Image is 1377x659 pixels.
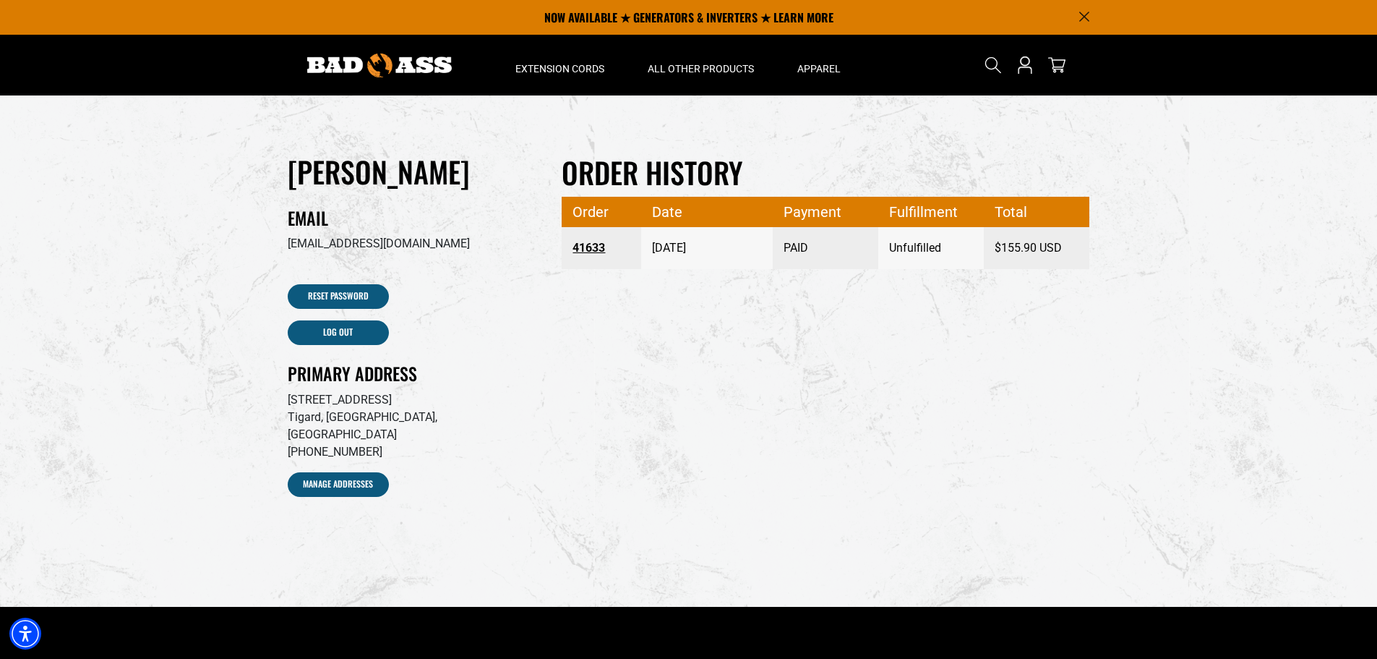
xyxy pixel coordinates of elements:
[652,241,686,255] time: [DATE]
[784,197,867,226] span: Payment
[288,284,389,309] a: Reset Password
[1045,56,1068,74] a: cart
[288,153,541,190] h1: [PERSON_NAME]
[562,153,1089,191] h2: Order history
[776,35,862,95] summary: Apparel
[9,618,41,650] div: Accessibility Menu
[572,197,630,226] span: Order
[1013,35,1037,95] a: Open this option
[288,443,541,461] p: [PHONE_NUMBER]
[494,35,626,95] summary: Extension Cords
[307,54,452,77] img: Bad Ass Extension Cords
[648,62,754,75] span: All Other Products
[288,362,541,385] h2: Primary Address
[288,391,541,409] p: [STREET_ADDRESS]
[995,228,1078,268] span: $155.90 USD
[797,62,841,75] span: Apparel
[515,62,604,75] span: Extension Cords
[626,35,776,95] summary: All Other Products
[995,197,1078,226] span: Total
[288,320,389,345] a: Log out
[652,197,763,226] span: Date
[784,228,867,268] span: PAID
[288,207,541,229] h2: Email
[889,197,973,226] span: Fulfillment
[288,235,541,252] p: [EMAIL_ADDRESS][DOMAIN_NAME]
[889,228,973,268] span: Unfulfilled
[982,54,1005,77] summary: Search
[288,472,389,497] a: Manage Addresses
[288,409,541,443] p: Tigard, [GEOGRAPHIC_DATA], [GEOGRAPHIC_DATA]
[572,235,630,261] a: Order number 41633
